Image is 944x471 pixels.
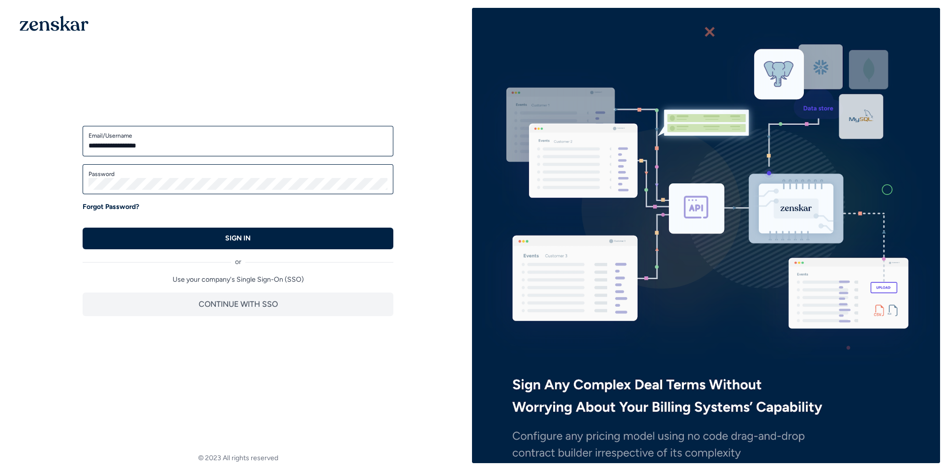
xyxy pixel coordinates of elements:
button: CONTINUE WITH SSO [83,293,393,316]
p: Use your company's Single Sign-On (SSO) [83,275,393,285]
p: SIGN IN [225,234,251,243]
a: Forgot Password? [83,202,139,212]
button: SIGN IN [83,228,393,249]
img: 1OGAJ2xQqyY4LXKgY66KYq0eOWRCkrZdAb3gUhuVAqdWPZE9SRJmCz+oDMSn4zDLXe31Ii730ItAGKgCKgCCgCikA4Av8PJUP... [20,16,88,31]
label: Password [88,170,387,178]
footer: © 2023 All rights reserved [4,453,472,463]
label: Email/Username [88,132,387,140]
div: or [83,249,393,267]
